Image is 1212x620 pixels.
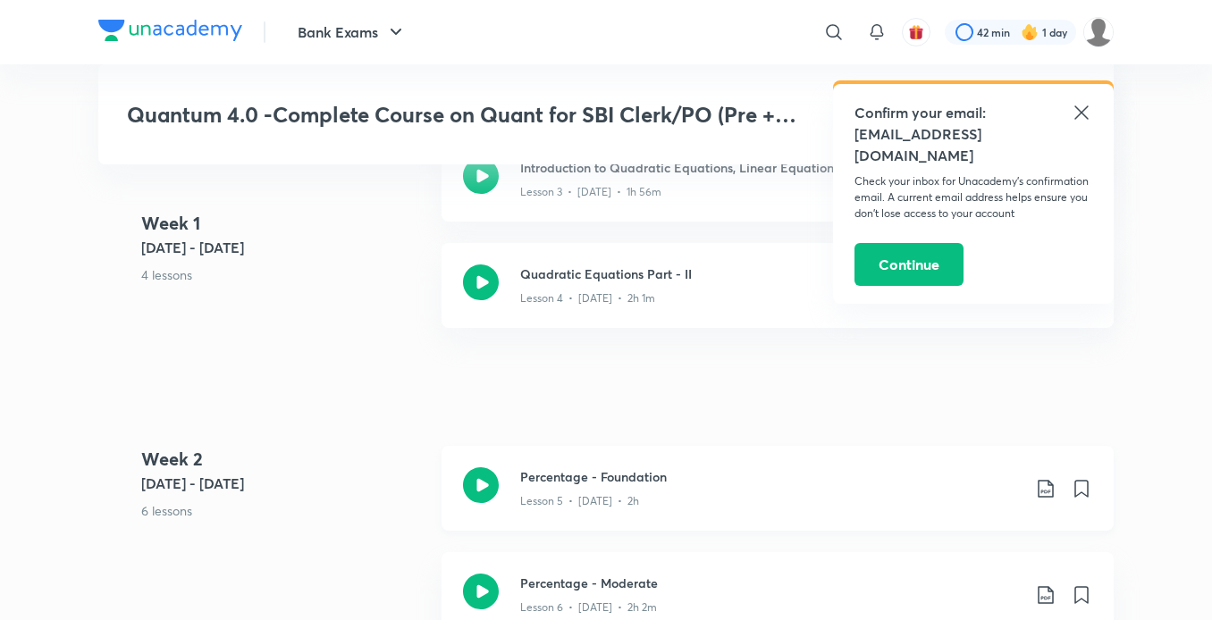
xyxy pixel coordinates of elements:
p: 4 lessons [141,265,427,284]
p: Lesson 5 • [DATE] • 2h [520,493,639,509]
p: Lesson 6 • [DATE] • 2h 2m [520,599,657,616]
p: 6 lessons [141,501,427,520]
button: Bank Exams [287,14,417,50]
p: Lesson 3 • [DATE] • 1h 56m [520,184,661,200]
a: Quadratic Equations Part - IILesson 4 • [DATE] • 2h 1m [442,243,1114,349]
h5: [DATE] - [DATE] [141,473,427,494]
h3: Percentage - Foundation [520,467,1021,486]
button: Continue [854,243,964,286]
h4: Week 2 [141,446,427,473]
img: streak [1021,23,1039,41]
h5: [EMAIL_ADDRESS][DOMAIN_NAME] [854,123,1092,166]
a: Company Logo [98,20,242,46]
h3: Percentage - Moderate [520,574,1021,592]
p: Check your inbox for Unacademy’s confirmation email. A current email address helps ensure you don... [854,173,1092,222]
h3: Quadratic Equations Part - II [520,264,1021,283]
h3: Introduction to Quadratic Equations, Linear Equation and Sign Method [520,158,1021,177]
p: Lesson 4 • [DATE] • 2h 1m [520,290,655,306]
h5: [DATE] - [DATE] [141,237,427,258]
h5: Confirm your email: [854,102,1092,123]
a: Introduction to Quadratic Equations, Linear Equation and Sign MethodLesson 3 • [DATE] • 1h 56m [442,137,1114,243]
img: avatar [908,24,924,40]
a: Percentage - FoundationLesson 5 • [DATE] • 2h [442,446,1114,552]
h3: Quantum 4.0 -Complete Course on Quant for SBI Clerk/PO (Pre + Mains) 2021-Part 2 [127,102,827,128]
img: Rajat Bhambhu [1083,17,1114,47]
h4: Week 1 [141,210,427,237]
button: avatar [902,18,930,46]
img: Company Logo [98,20,242,41]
